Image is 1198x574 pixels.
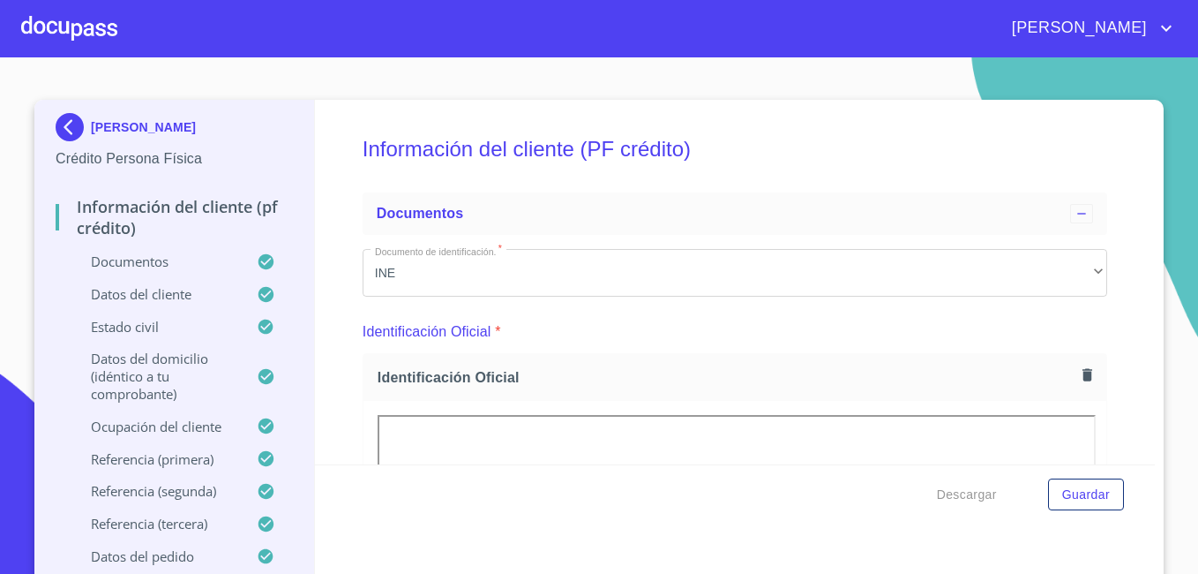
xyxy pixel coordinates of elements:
p: [PERSON_NAME] [91,120,196,134]
p: Referencia (primera) [56,450,257,468]
button: Descargar [930,479,1004,511]
span: Guardar [1062,484,1110,506]
img: Docupass spot blue [56,113,91,141]
p: Documentos [56,253,257,270]
p: Referencia (segunda) [56,482,257,500]
h5: Información del cliente (PF crédito) [363,113,1107,185]
div: INE [363,249,1107,297]
div: [PERSON_NAME] [56,113,293,148]
p: Datos del cliente [56,285,257,303]
p: Información del cliente (PF crédito) [56,196,293,238]
p: Datos del pedido [56,548,257,565]
p: Identificación Oficial [363,321,491,343]
span: [PERSON_NAME] [999,14,1156,42]
p: Datos del domicilio (idéntico a tu comprobante) [56,350,257,403]
button: Guardar [1048,479,1124,511]
span: Documentos [377,206,463,221]
p: Referencia (tercera) [56,515,257,532]
span: Identificación Oficial [378,368,1075,387]
div: Documentos [363,193,1107,235]
p: Ocupación del Cliente [56,418,257,435]
p: Estado Civil [56,318,257,336]
p: Crédito Persona Física [56,148,293,170]
span: Descargar [937,484,997,506]
button: account of current user [999,14,1177,42]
